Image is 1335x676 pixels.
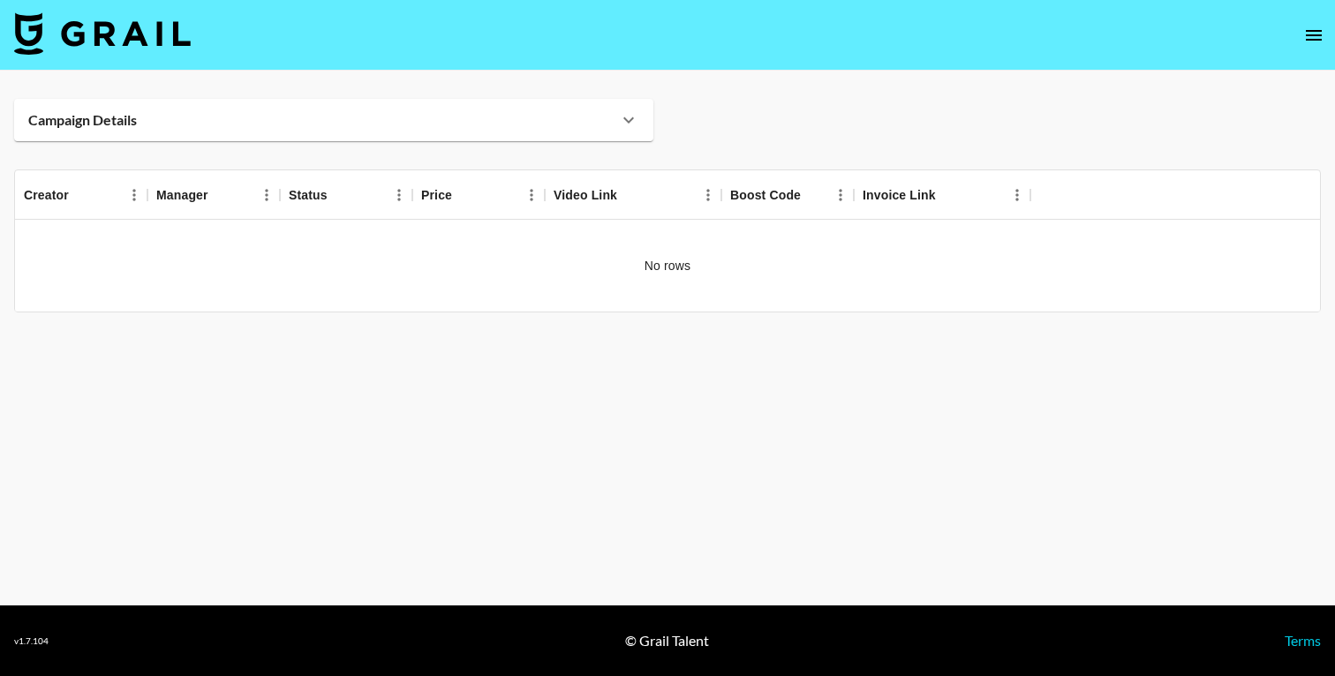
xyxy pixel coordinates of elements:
div: Boost Code [721,170,854,220]
button: open drawer [1296,18,1331,53]
button: Sort [69,183,94,207]
button: Menu [695,182,721,208]
div: No rows [15,220,1320,312]
div: Video Link [554,170,617,220]
div: © Grail Talent [625,632,709,650]
div: Invoice Link [863,170,936,220]
button: Menu [1004,182,1030,208]
div: Price [421,170,452,220]
div: Campaign Details [14,99,653,141]
strong: Campaign Details [28,111,137,129]
div: v 1.7.104 [14,635,49,647]
div: Creator [24,170,69,220]
button: Sort [452,183,477,207]
div: Status [289,170,328,220]
button: Menu [386,182,412,208]
div: Creator [15,170,147,220]
button: Sort [617,183,642,207]
button: Menu [518,182,545,208]
button: Menu [121,182,147,208]
div: Manager [147,170,280,220]
button: Sort [208,183,233,207]
div: Price [412,170,545,220]
div: Boost Code [730,170,801,220]
button: Sort [936,183,961,207]
button: Sort [801,183,826,207]
div: Manager [156,170,208,220]
a: Terms [1285,632,1321,649]
button: Menu [253,182,280,208]
div: Status [280,170,412,220]
button: Menu [827,182,854,208]
img: Grail Talent [14,12,191,55]
div: Invoice Link [854,170,1030,220]
button: Sort [328,183,352,207]
div: Video Link [545,170,721,220]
